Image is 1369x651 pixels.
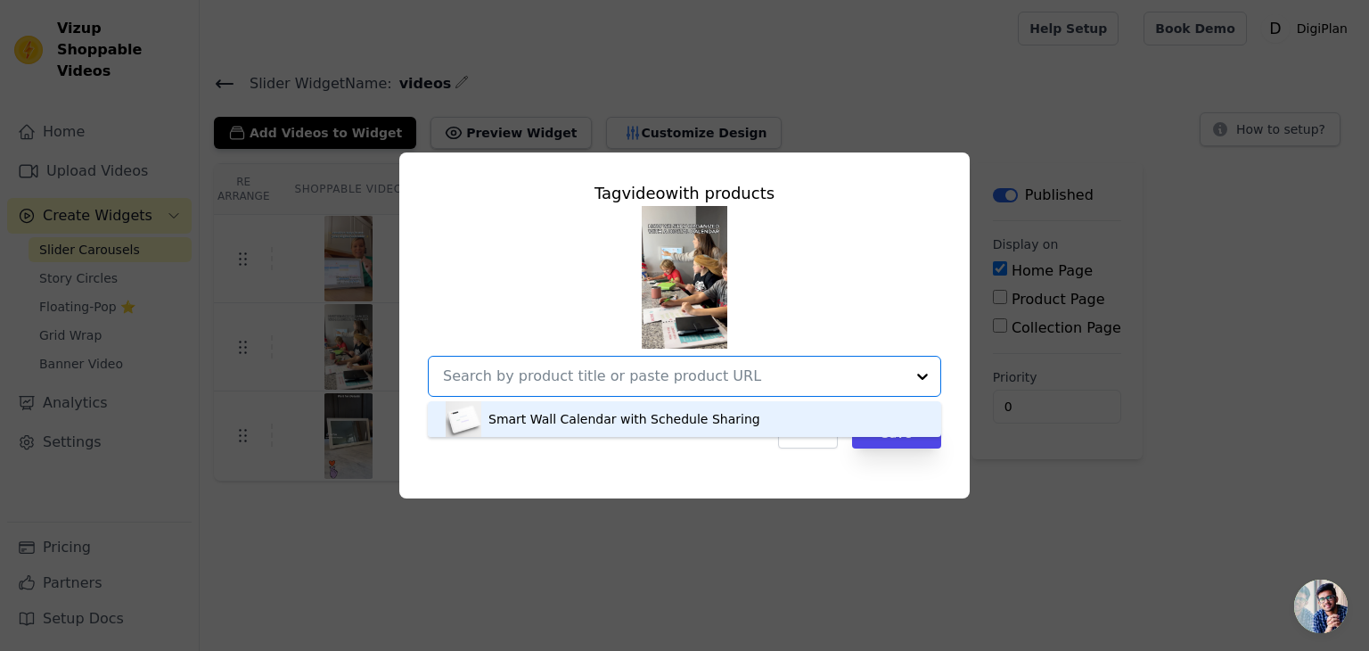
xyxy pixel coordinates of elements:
div: Smart Wall Calendar with Schedule Sharing [488,410,760,428]
a: Ouvrir le chat [1294,580,1348,633]
img: tn-c0f1bebae35243458f0fdff4b982764d.png [642,206,727,349]
input: Search by product title or paste product URL [443,366,905,387]
div: Tag video with products [428,181,941,206]
img: product thumbnail [446,401,481,437]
